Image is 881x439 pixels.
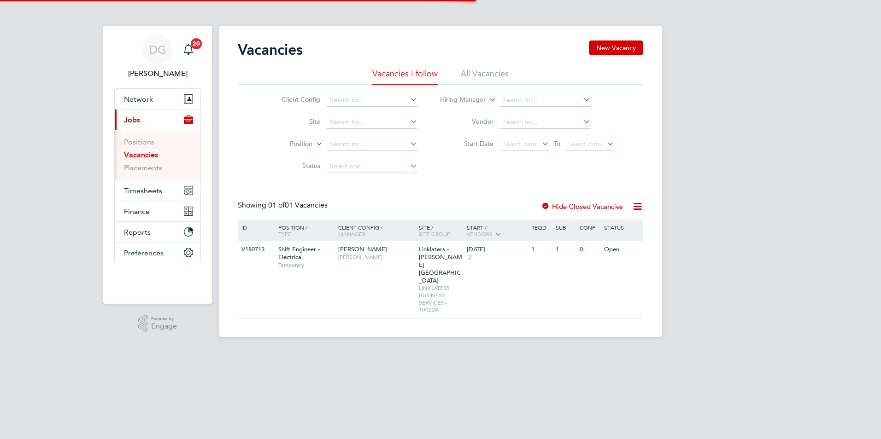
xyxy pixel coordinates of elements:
span: Network [124,95,153,104]
div: Reqd [529,219,553,235]
span: To [551,138,563,150]
div: Jobs [115,130,200,180]
div: Sub [553,219,577,235]
a: Go to home page [114,272,201,287]
img: fastbook-logo-retina.png [115,272,201,287]
span: 01 Vacancies [268,201,328,210]
input: Select one [327,160,417,173]
input: Search for... [500,94,591,107]
span: DG [149,44,166,56]
span: Reports [124,228,151,237]
label: Vendor [440,117,493,126]
button: Timesheets [115,180,200,201]
div: Position / [271,219,336,242]
nav: Main navigation [103,26,212,304]
div: Showing [238,201,329,210]
div: V180713 [239,241,271,258]
span: 01 of [268,201,285,210]
button: Network [115,89,200,109]
input: Search for... [327,116,417,129]
button: Jobs [115,110,200,130]
a: Vacancies [124,150,158,159]
span: Shift Engineer - Electrical [278,245,320,261]
label: Hide Closed Vacancies [541,202,623,211]
div: 1 [553,241,577,258]
div: Conf [577,219,601,235]
div: [DATE] [467,246,527,254]
span: 20 [191,38,202,49]
label: Position [259,139,312,149]
a: Placements [124,163,162,172]
span: Daniel Gwynn [114,68,201,79]
input: Search for... [327,94,417,107]
span: Select date [568,140,601,148]
label: Start Date [440,139,493,148]
button: Preferences [115,243,200,263]
div: 0 [577,241,601,258]
a: 20 [179,35,198,64]
span: Jobs [124,116,140,124]
span: [PERSON_NAME] [338,245,387,253]
h2: Vacancies [238,40,303,59]
div: Site / [417,219,465,242]
span: Powered by [151,315,177,323]
label: Status [267,162,320,170]
div: Status [602,219,642,235]
input: Search for... [327,138,417,151]
button: New Vacancy [589,40,643,55]
a: Positions [124,138,154,146]
span: Select date [503,140,536,148]
span: Linklaters - [PERSON_NAME][GEOGRAPHIC_DATA] [419,245,462,284]
span: Timesheets [124,186,162,195]
span: Temporary [278,261,334,269]
span: Vendors [467,230,493,237]
span: [PERSON_NAME] [338,254,414,261]
li: Vacancies I follow [372,68,438,85]
div: ID [239,219,271,235]
input: Search for... [500,116,591,129]
span: Finance [124,207,150,216]
label: Client Config [267,95,320,104]
div: 1 [529,241,553,258]
li: All Vacancies [461,68,509,85]
div: Client Config / [336,219,417,242]
button: Finance [115,201,200,221]
span: Type [278,230,291,237]
div: Open [602,241,642,258]
button: Reports [115,222,200,242]
div: Start / [464,219,529,243]
a: DG[PERSON_NAME] [114,35,201,79]
span: LINKLATERS BUSINESS SERVICES - 100228 [419,284,463,313]
a: Powered byEngage [138,315,177,332]
span: Site Group [419,230,450,237]
span: 2 [467,254,473,261]
span: Preferences [124,248,164,257]
label: Site [267,117,320,126]
span: Engage [151,323,177,330]
label: Hiring Manager [433,95,486,104]
span: Manager [338,230,365,237]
